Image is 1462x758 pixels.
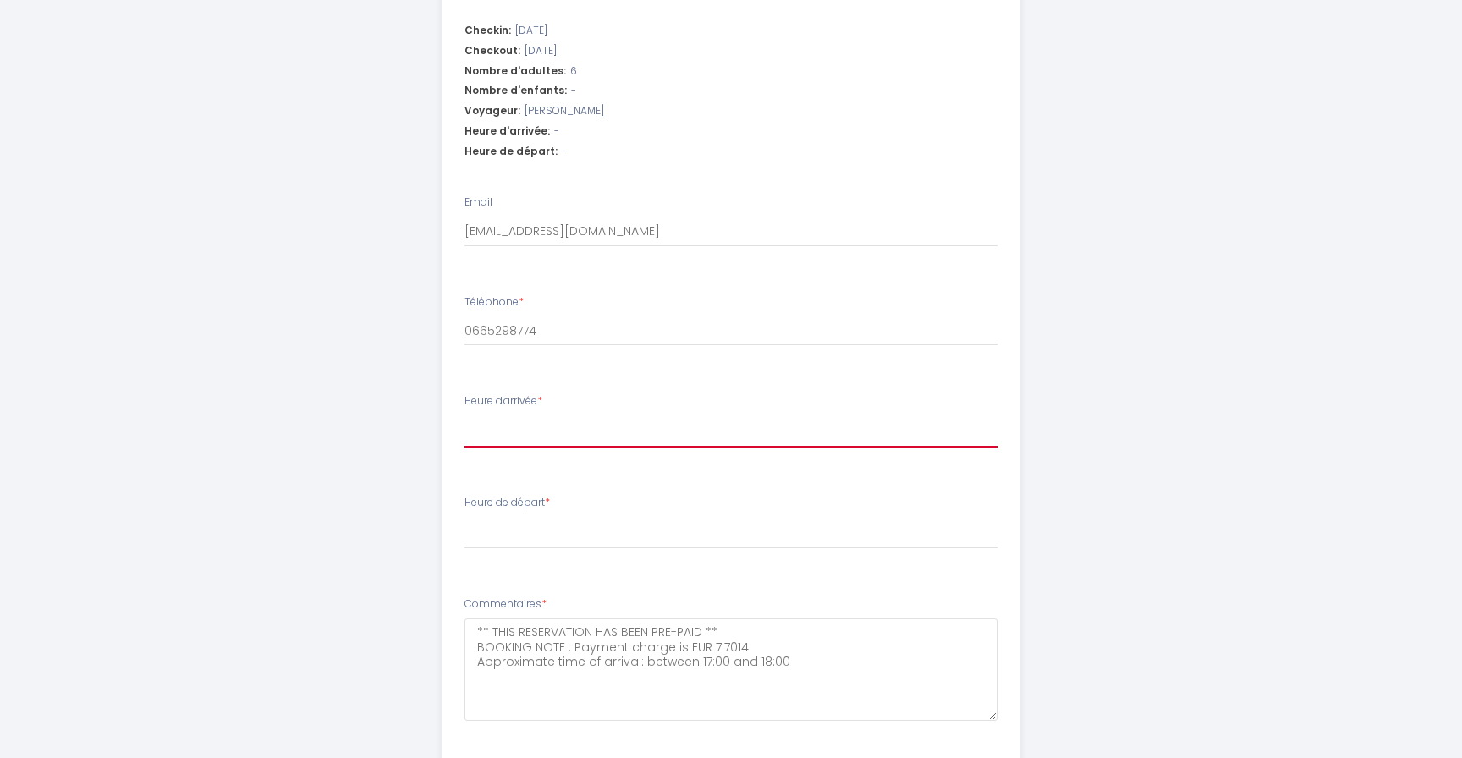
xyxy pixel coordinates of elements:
span: Checkin: [464,23,511,39]
span: 6 [570,63,577,80]
span: - [571,83,576,99]
span: Heure d'arrivée: [464,124,550,140]
label: Heure de départ [464,495,550,511]
label: Email [464,195,492,211]
span: Checkout: [464,43,520,59]
span: Nombre d'adultes: [464,63,566,80]
span: - [562,144,567,160]
label: Heure d'arrivée [464,393,542,409]
span: Nombre d'enfants: [464,83,567,99]
label: Commentaires [464,596,547,612]
span: Voyageur: [464,103,520,119]
span: [PERSON_NAME] [525,103,604,119]
span: [DATE] [515,23,547,39]
span: - [554,124,559,140]
span: Heure de départ: [464,144,558,160]
label: Téléphone [464,294,524,310]
span: [DATE] [525,43,557,59]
